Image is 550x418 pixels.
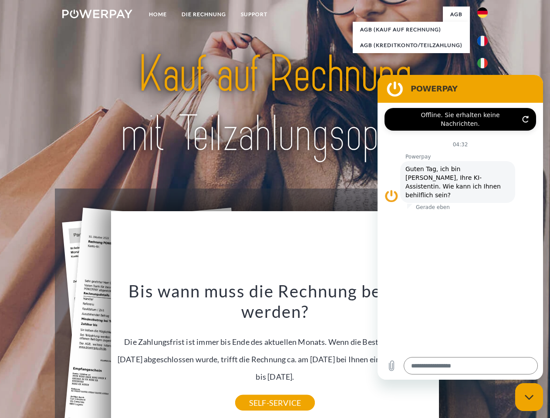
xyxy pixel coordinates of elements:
a: AGB (Kauf auf Rechnung) [353,22,470,37]
div: Die Zahlungsfrist ist immer bis Ende des aktuellen Monats. Wenn die Bestellung z.B. am [DATE] abg... [116,280,434,403]
a: AGB (Kreditkonto/Teilzahlung) [353,37,470,53]
a: agb [443,7,470,22]
a: Home [142,7,174,22]
a: SUPPORT [233,7,275,22]
img: de [477,7,488,18]
h3: Bis wann muss die Rechnung bezahlt werden? [116,280,434,322]
a: SELF-SERVICE [235,395,315,411]
img: title-powerpay_de.svg [83,42,467,167]
img: fr [477,36,488,46]
a: DIE RECHNUNG [174,7,233,22]
img: logo-powerpay-white.svg [62,10,132,18]
iframe: Messaging-Fenster [378,75,543,380]
iframe: Schaltfläche zum Öffnen des Messaging-Fensters; Konversation läuft [515,383,543,411]
img: it [477,58,488,68]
